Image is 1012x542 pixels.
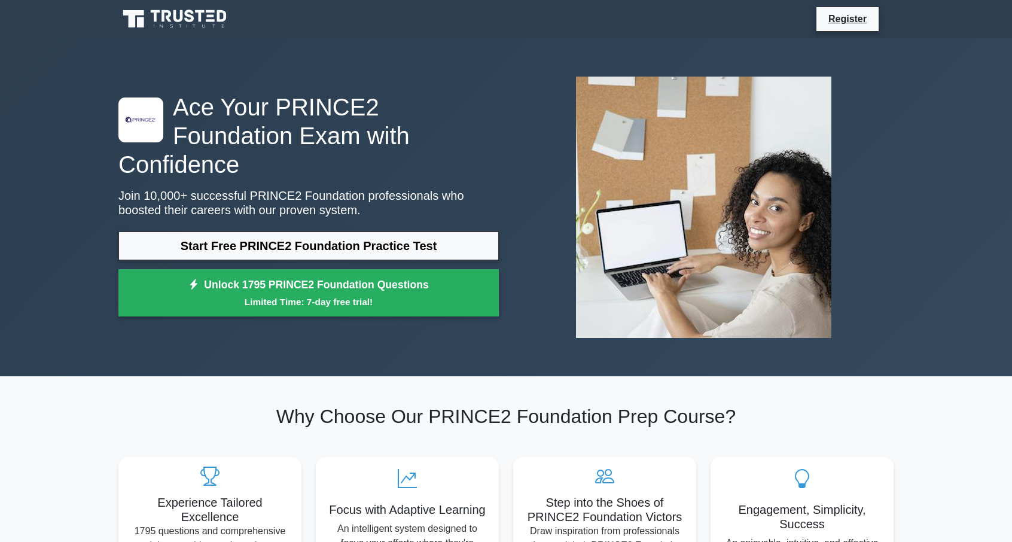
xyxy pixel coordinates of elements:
[118,93,499,179] h1: Ace Your PRINCE2 Foundation Exam with Confidence
[821,11,874,26] a: Register
[118,405,894,428] h2: Why Choose Our PRINCE2 Foundation Prep Course?
[128,495,292,524] h5: Experience Tailored Excellence
[523,495,687,524] h5: Step into the Shoes of PRINCE2 Foundation Victors
[118,188,499,217] p: Join 10,000+ successful PRINCE2 Foundation professionals who boosted their careers with our prove...
[325,503,489,517] h5: Focus with Adaptive Learning
[133,295,484,309] small: Limited Time: 7-day free trial!
[720,503,884,531] h5: Engagement, Simplicity, Success
[118,232,499,260] a: Start Free PRINCE2 Foundation Practice Test
[118,269,499,317] a: Unlock 1795 PRINCE2 Foundation QuestionsLimited Time: 7-day free trial!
